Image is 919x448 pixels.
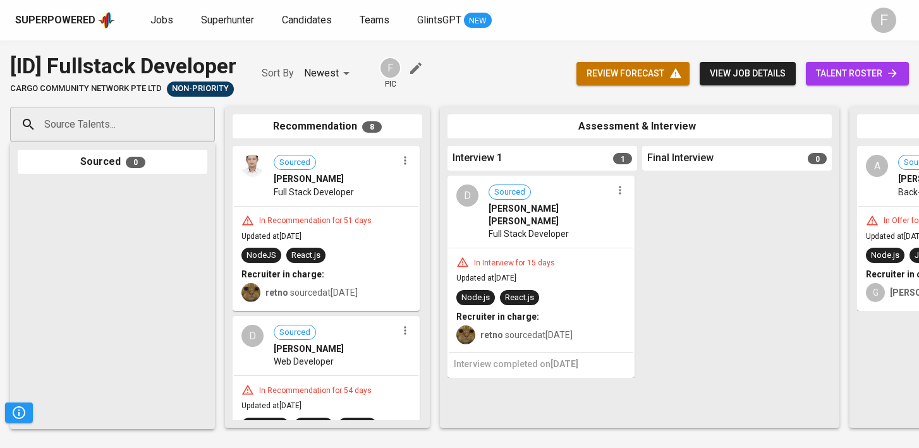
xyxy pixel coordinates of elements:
[265,288,358,298] span: sourced at [DATE]
[233,146,420,311] div: Sourced[PERSON_NAME]Full Stack DeveloperIn Recommendation for 51 daysUpdated at[DATE]NodeJSReact....
[700,62,796,85] button: view job details
[360,13,392,28] a: Teams
[15,13,95,28] div: Superpowered
[489,186,530,198] span: Sourced
[379,57,401,79] div: F
[167,82,234,97] div: Talent(s) in Pipeline’s Final Stages
[241,325,264,347] div: D
[150,14,173,26] span: Jobs
[274,186,354,198] span: Full Stack Developer
[98,11,115,30] img: app logo
[274,173,344,185] span: [PERSON_NAME]
[456,325,475,344] img: ec6c0910-f960-4a00-a8f8-c5744e41279e.jpg
[167,83,234,95] span: Non-Priority
[304,62,354,85] div: Newest
[816,66,899,82] span: talent roster
[806,62,909,85] a: talent roster
[461,292,490,304] div: Node.js
[282,13,334,28] a: Candidates
[201,13,257,28] a: Superhunter
[382,419,392,432] p: +2
[241,232,301,241] span: Updated at [DATE]
[126,157,145,168] span: 0
[469,258,560,269] div: In Interview for 15 days
[613,153,632,164] span: 1
[233,114,422,139] div: Recommendation
[265,288,288,298] b: retno
[871,250,899,262] div: Node.js
[241,269,324,279] b: Recruiter in charge:
[10,83,162,95] span: cargo community network pte ltd
[360,14,389,26] span: Teams
[10,51,236,82] div: [ID] Fullstack Developer
[5,403,33,423] button: Pipeline Triggers
[304,66,339,81] p: Newest
[246,420,284,432] div: Express.js
[241,155,264,177] img: 3e6af42998ba766e865c55260a7981b1.png
[343,420,372,432] div: Node.js
[447,114,832,139] div: Assessment & Interview
[274,355,334,368] span: Web Developer
[551,359,578,369] span: [DATE]
[456,274,516,282] span: Updated at [DATE]
[480,330,573,340] span: sourced at [DATE]
[254,385,377,396] div: In Recommendation for 54 days
[201,14,254,26] span: Superhunter
[489,202,612,227] span: [PERSON_NAME] [PERSON_NAME]
[150,13,176,28] a: Jobs
[379,57,401,90] div: pic
[254,215,377,226] div: In Recommendation for 51 days
[453,151,502,166] span: Interview 1
[241,283,260,302] img: ec6c0910-f960-4a00-a8f8-c5744e41279e.jpg
[576,62,690,85] button: review forecast
[456,185,478,207] div: D
[454,358,628,372] h6: Interview completed on
[241,401,301,410] span: Updated at [DATE]
[362,121,382,133] span: 8
[274,342,344,355] span: [PERSON_NAME]
[866,155,888,177] div: A
[808,153,827,164] span: 0
[299,420,328,432] div: React.js
[710,66,786,82] span: view job details
[246,250,276,262] div: NodeJS
[489,227,569,240] span: Full Stack Developer
[871,8,896,33] div: F
[587,66,679,82] span: review forecast
[505,292,534,304] div: React.js
[866,283,885,302] div: G
[291,250,320,262] div: React.js
[417,14,461,26] span: GlintsGPT
[274,327,315,339] span: Sourced
[447,176,635,378] div: DSourced[PERSON_NAME] [PERSON_NAME]Full Stack DeveloperIn Interview for 15 daysUpdated at[DATE]No...
[417,13,492,28] a: GlintsGPT NEW
[464,15,492,27] span: NEW
[282,14,332,26] span: Candidates
[647,151,714,166] span: Final Interview
[208,123,210,126] button: Open
[15,11,115,30] a: Superpoweredapp logo
[18,150,207,174] div: Sourced
[456,312,539,322] b: Recruiter in charge:
[262,66,294,81] p: Sort By
[274,157,315,169] span: Sourced
[480,330,503,340] b: retno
